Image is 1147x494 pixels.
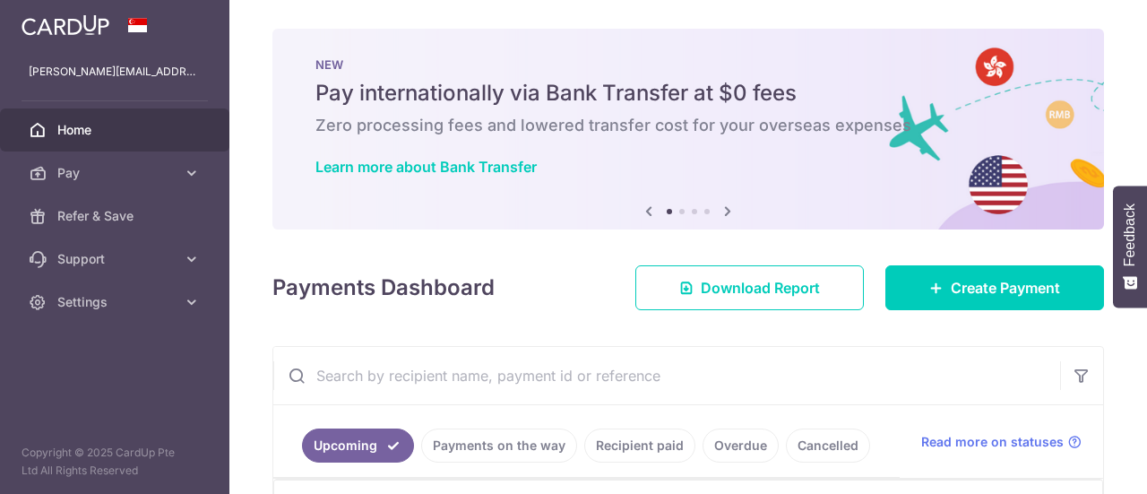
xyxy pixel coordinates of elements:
[57,293,176,311] span: Settings
[921,433,1064,451] span: Read more on statuses
[315,115,1061,136] h6: Zero processing fees and lowered transfer cost for your overseas expenses
[885,265,1104,310] a: Create Payment
[701,277,820,299] span: Download Report
[57,207,176,225] span: Refer & Save
[273,347,1060,404] input: Search by recipient name, payment id or reference
[584,429,695,463] a: Recipient paid
[272,29,1104,230] img: Bank transfer banner
[951,277,1060,299] span: Create Payment
[22,14,109,36] img: CardUp
[315,57,1061,72] p: NEW
[421,429,577,463] a: Payments on the way
[315,158,537,176] a: Learn more about Bank Transfer
[29,63,201,81] p: [PERSON_NAME][EMAIL_ADDRESS][PERSON_NAME][DOMAIN_NAME]
[272,272,495,304] h4: Payments Dashboard
[635,265,864,310] a: Download Report
[786,429,870,463] a: Cancelled
[57,250,176,268] span: Support
[315,79,1061,108] h5: Pay internationally via Bank Transfer at $0 fees
[302,429,414,463] a: Upcoming
[703,429,779,463] a: Overdue
[57,121,176,139] span: Home
[921,433,1082,451] a: Read more on statuses
[57,164,176,182] span: Pay
[1122,204,1138,266] span: Feedback
[1113,186,1147,308] button: Feedback - Show survey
